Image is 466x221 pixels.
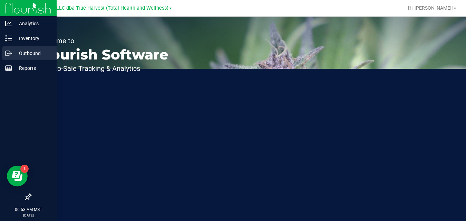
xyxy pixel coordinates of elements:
[3,206,54,213] p: 06:53 AM MST
[5,50,12,57] inline-svg: Outbound
[37,65,168,72] p: Seed-to-Sale Tracking & Analytics
[12,64,54,72] p: Reports
[5,20,12,27] inline-svg: Analytics
[5,35,12,42] inline-svg: Inventory
[3,213,54,218] p: [DATE]
[37,37,168,44] p: Welcome to
[12,19,54,28] p: Analytics
[408,5,453,11] span: Hi, [PERSON_NAME]!
[20,5,168,11] span: DXR FINANCE 4 LLC dba True Harvest (Total Health and Wellness)
[12,34,54,43] p: Inventory
[12,49,54,57] p: Outbound
[5,65,12,72] inline-svg: Reports
[37,48,168,62] p: Flourish Software
[20,165,29,173] iframe: Resource center unread badge
[7,166,28,186] iframe: Resource center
